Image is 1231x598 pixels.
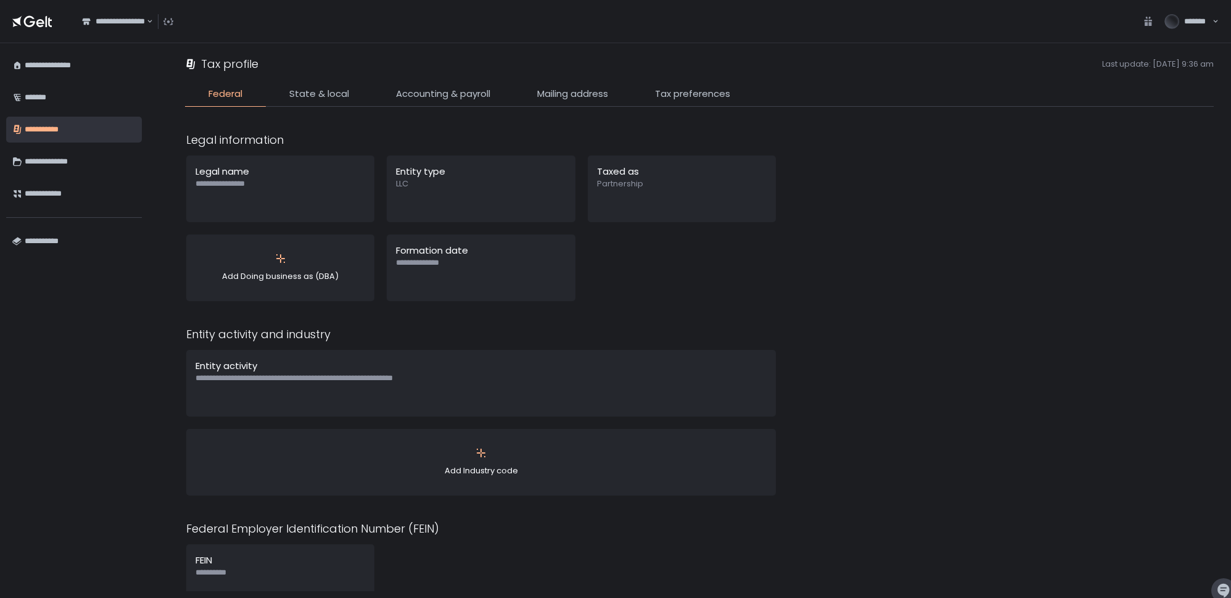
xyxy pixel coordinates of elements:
[396,178,566,189] span: LLC
[186,520,776,537] div: Federal Employer Identification Number (FEIN)
[208,87,242,101] span: Federal
[263,59,1214,70] span: Last update: [DATE] 9:36 am
[196,165,249,178] span: Legal name
[597,178,767,189] span: Partnership
[588,156,776,222] button: Taxed asPartnership
[396,244,468,257] span: Formation date
[396,87,490,101] span: Accounting & payroll
[597,165,639,178] span: Taxed as
[186,235,374,301] button: Add Doing business as (DBA)
[196,244,365,292] div: Add Doing business as (DBA)
[387,156,575,222] button: Entity typeLLC
[201,56,258,72] h1: Tax profile
[196,359,257,372] span: Entity activity
[186,429,776,496] button: Add Industry code
[186,131,776,148] div: Legal information
[186,326,776,343] div: Entity activity and industry
[537,87,608,101] span: Mailing address
[145,15,146,28] input: Search for option
[74,9,153,35] div: Search for option
[196,554,212,567] span: FEIN
[289,87,349,101] span: State & local
[196,438,767,486] div: Add Industry code
[396,165,445,178] span: Entity type
[655,87,730,101] span: Tax preferences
